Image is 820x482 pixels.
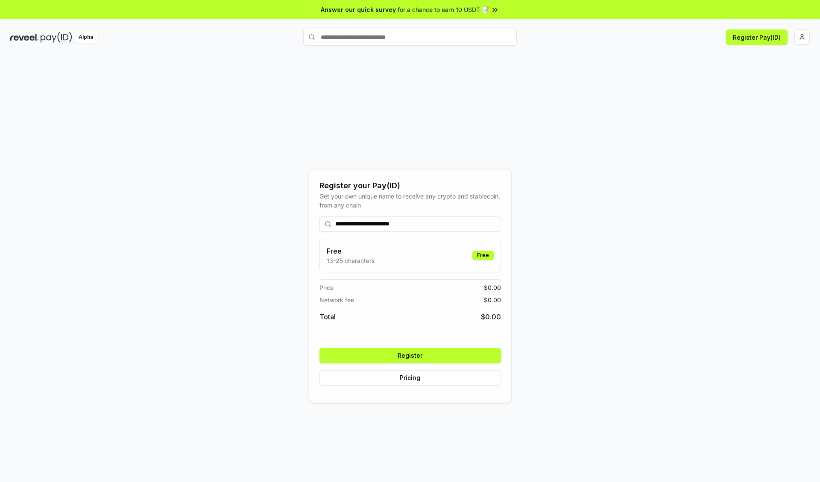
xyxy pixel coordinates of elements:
[74,32,98,43] div: Alpha
[327,256,375,265] p: 13-25 characters
[319,370,501,386] button: Pricing
[481,312,501,322] span: $ 0.00
[484,283,501,292] span: $ 0.00
[726,29,788,45] button: Register Pay(ID)
[319,283,334,292] span: Price
[327,246,375,256] h3: Free
[472,251,494,260] div: Free
[10,32,39,43] img: reveel_dark
[484,295,501,304] span: $ 0.00
[41,32,72,43] img: pay_id
[321,5,396,14] span: Answer our quick survey
[319,180,501,192] div: Register your Pay(ID)
[319,312,336,322] span: Total
[319,192,501,210] div: Get your own unique name to receive any crypto and stablecoin, from any chain
[319,348,501,363] button: Register
[319,295,354,304] span: Network fee
[398,5,489,14] span: for a chance to earn 10 USDT 📝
